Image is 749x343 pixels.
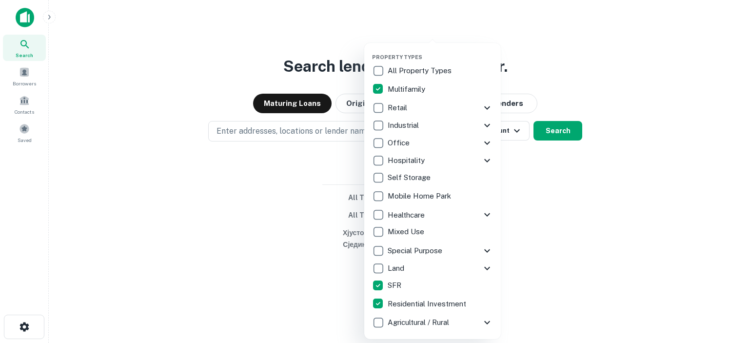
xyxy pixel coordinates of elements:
[388,280,403,291] p: SFR
[372,134,493,152] div: Office
[372,260,493,277] div: Land
[388,83,427,95] p: Multifamily
[388,226,426,238] p: Mixed Use
[388,155,427,166] p: Hospitality
[388,262,406,274] p: Land
[372,54,422,60] span: Property Types
[388,190,453,202] p: Mobile Home Park
[372,206,493,223] div: Healthcare
[388,245,444,257] p: Special Purpose
[388,209,427,221] p: Healthcare
[700,265,749,312] iframe: Chat Widget
[372,117,493,134] div: Industrial
[388,137,412,149] p: Office
[372,242,493,260] div: Special Purpose
[388,172,433,183] p: Self Storage
[388,65,453,77] p: All Property Types
[388,317,451,328] p: Agricultural / Rural
[388,120,421,131] p: Industrial
[372,314,493,331] div: Agricultural / Rural
[388,102,409,114] p: Retail
[388,298,468,310] p: Residential Investment
[372,152,493,169] div: Hospitality
[372,99,493,117] div: Retail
